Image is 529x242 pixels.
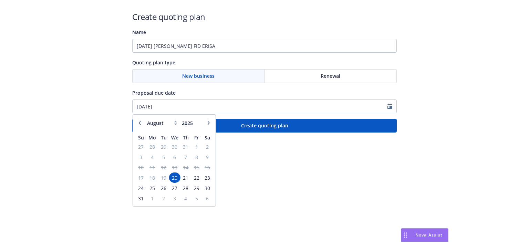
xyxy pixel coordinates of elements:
span: Sa [205,134,210,141]
span: Mo [148,134,156,141]
span: 6 [170,153,180,161]
span: 30 [203,184,212,192]
td: 21 [180,172,191,183]
span: 22 [192,173,201,182]
span: 21 [181,173,190,182]
td: 27 [169,183,180,193]
span: 18 [147,173,157,182]
td: 18 [146,172,158,183]
td: 4 [180,193,191,203]
span: 6 [203,194,212,203]
td: 22 [191,172,202,183]
span: 28 [181,184,190,192]
td: 10 [136,162,146,172]
td: 29 [191,183,202,193]
span: Su [138,134,144,141]
span: 2 [159,194,168,203]
td: 28 [180,183,191,193]
span: Name [132,29,146,35]
td: 1 [146,193,158,203]
td: 20 [169,172,180,183]
td: 1 [191,141,202,152]
span: 16 [203,163,212,172]
span: Tu [161,134,167,141]
span: 11 [147,163,157,172]
span: 29 [192,184,201,192]
span: 3 [170,194,180,203]
input: MM/DD/YYYY [133,100,387,113]
td: 5 [158,152,169,162]
span: 10 [136,163,146,172]
td: 26 [158,183,169,193]
span: Quoting plan type [132,59,175,66]
td: 17 [136,172,146,183]
td: 30 [202,183,212,193]
td: 11 [146,162,158,172]
span: Proposal due date [132,90,176,96]
span: Fr [194,134,199,141]
span: 12 [159,163,168,172]
td: 9 [202,152,212,162]
td: 31 [180,141,191,152]
span: 13 [170,163,180,172]
span: New business [182,72,215,80]
td: 2 [158,193,169,203]
td: 25 [146,183,158,193]
span: Renewal [321,72,340,80]
span: 1 [192,143,201,151]
td: 6 [202,193,212,203]
span: 14 [181,163,190,172]
button: Nova Assist [401,228,448,242]
td: 5 [191,193,202,203]
span: 29 [159,143,168,151]
span: 9 [203,153,212,161]
td: 15 [191,162,202,172]
span: 3 [136,153,146,161]
span: 30 [170,143,180,151]
span: 2 [203,143,212,151]
span: 19 [159,173,168,182]
td: 30 [169,141,180,152]
td: 24 [136,183,146,193]
span: 7 [181,153,190,161]
td: 12 [158,162,169,172]
td: 7 [180,152,191,162]
td: 27 [136,141,146,152]
td: 14 [180,162,191,172]
td: 3 [169,193,180,203]
span: 5 [192,194,201,203]
div: Drag to move [401,229,410,242]
td: 29 [158,141,169,152]
svg: Calendar [387,104,392,109]
td: 23 [202,172,212,183]
td: 2 [202,141,212,152]
td: 31 [136,193,146,203]
span: Nova Assist [415,232,443,238]
span: We [171,134,178,141]
span: 27 [136,143,146,151]
h1: Create quoting plan [132,11,397,22]
span: 4 [147,153,157,161]
span: 5 [159,153,168,161]
span: Create quoting plan [241,122,288,129]
span: 25 [147,184,157,192]
span: 17 [136,173,146,182]
span: 31 [181,143,190,151]
td: 3 [136,152,146,162]
td: 19 [158,172,169,183]
span: 26 [159,184,168,192]
td: 8 [191,152,202,162]
span: 8 [192,153,201,161]
span: 24 [136,184,146,192]
span: 15 [192,163,201,172]
td: 6 [169,152,180,162]
input: Quoting plan name [132,39,397,53]
span: 27 [170,184,180,192]
span: 31 [136,194,146,203]
span: 4 [181,194,190,203]
span: 28 [147,143,157,151]
td: 4 [146,152,158,162]
td: 13 [169,162,180,172]
td: 16 [202,162,212,172]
